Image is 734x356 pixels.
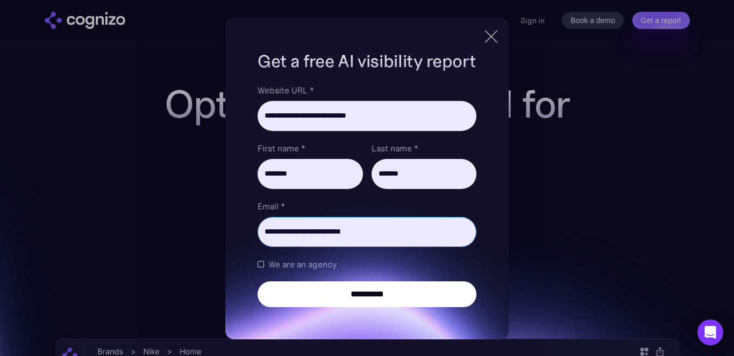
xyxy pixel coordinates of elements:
form: Brand Report Form [258,84,476,307]
div: Open Intercom Messenger [697,319,723,345]
span: We are an agency [268,258,337,271]
label: Email * [258,200,476,213]
label: Website URL * [258,84,476,97]
label: Last name * [372,142,476,155]
h1: Get a free AI visibility report [258,49,476,73]
label: First name * [258,142,362,155]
